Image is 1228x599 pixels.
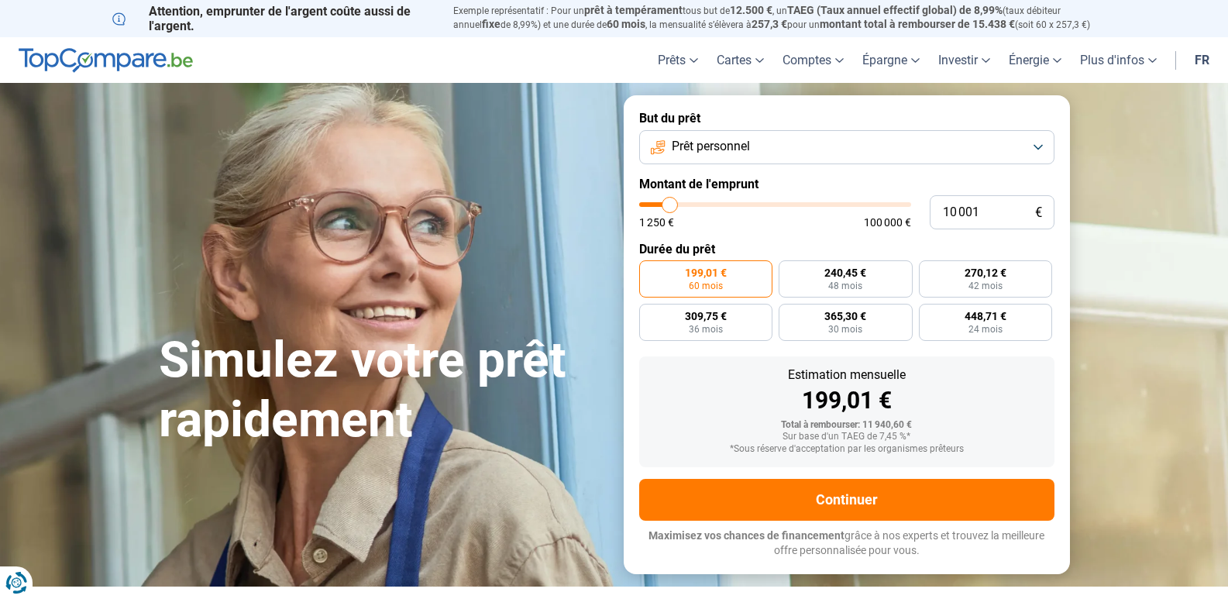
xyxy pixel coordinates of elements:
a: Comptes [773,37,853,83]
span: prêt à tempérament [584,4,683,16]
label: Montant de l'emprunt [639,177,1054,191]
span: 48 mois [828,281,862,291]
span: 60 mois [607,18,645,30]
span: 60 mois [689,281,723,291]
a: fr [1185,37,1219,83]
span: 12.500 € [730,4,772,16]
img: TopCompare [19,48,193,73]
label: But du prêt [639,111,1054,126]
span: TAEG (Taux annuel effectif global) de 8,99% [787,4,1003,16]
div: 199,01 € [652,389,1042,412]
span: 100 000 € [864,217,911,228]
a: Énergie [999,37,1071,83]
a: Plus d'infos [1071,37,1166,83]
span: montant total à rembourser de 15.438 € [820,18,1015,30]
span: 309,75 € [685,311,727,322]
span: Maximisez vos chances de financement [648,529,844,542]
button: Prêt personnel [639,130,1054,164]
span: Prêt personnel [672,138,750,155]
span: 24 mois [968,325,1003,334]
div: Sur base d'un TAEG de 7,45 %* [652,432,1042,442]
p: grâce à nos experts et trouvez la meilleure offre personnalisée pour vous. [639,528,1054,559]
span: 36 mois [689,325,723,334]
span: 199,01 € [685,267,727,278]
a: Cartes [707,37,773,83]
span: 257,3 € [752,18,787,30]
span: 365,30 € [824,311,866,322]
p: Exemple représentatif : Pour un tous but de , un (taux débiteur annuel de 8,99%) et une durée de ... [453,4,1116,32]
div: *Sous réserve d'acceptation par les organismes prêteurs [652,444,1042,455]
div: Total à rembourser: 11 940,60 € [652,420,1042,431]
div: Estimation mensuelle [652,369,1042,381]
span: 42 mois [968,281,1003,291]
span: € [1035,206,1042,219]
a: Investir [929,37,999,83]
h1: Simulez votre prêt rapidement [159,331,605,450]
a: Prêts [648,37,707,83]
span: 240,45 € [824,267,866,278]
span: fixe [482,18,500,30]
button: Continuer [639,479,1054,521]
span: 1 250 € [639,217,674,228]
span: 270,12 € [965,267,1006,278]
p: Attention, emprunter de l'argent coûte aussi de l'argent. [112,4,435,33]
label: Durée du prêt [639,242,1054,256]
span: 448,71 € [965,311,1006,322]
a: Épargne [853,37,929,83]
span: 30 mois [828,325,862,334]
